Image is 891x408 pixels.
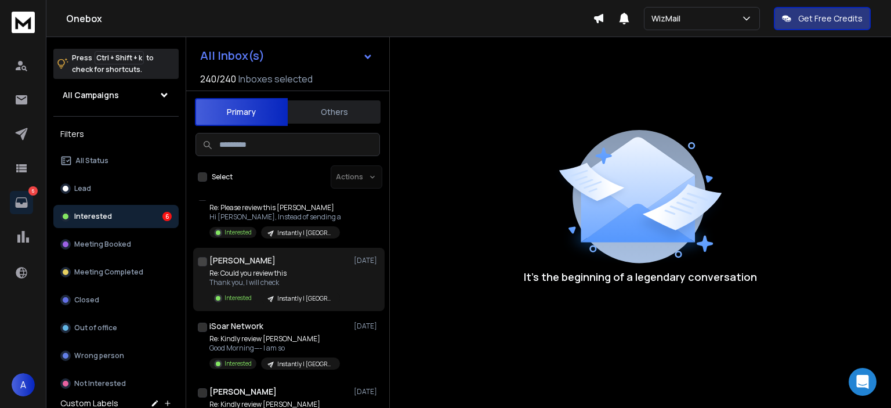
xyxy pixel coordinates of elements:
button: Lead [53,177,179,200]
p: [DATE] [354,387,380,396]
button: All Inbox(s) [191,44,382,67]
button: Others [288,99,381,125]
label: Select [212,172,233,182]
button: Meeting Completed [53,261,179,284]
p: Meeting Completed [74,268,143,277]
button: Meeting Booked [53,233,179,256]
p: Wrong person [74,351,124,360]
p: Lead [74,184,91,193]
h1: All Campaigns [63,89,119,101]
button: Wrong person [53,344,179,367]
p: Instantly | [GEOGRAPHIC_DATA] | [GEOGRAPHIC_DATA] [277,360,333,369]
h1: [PERSON_NAME] [209,386,277,398]
span: 240 / 240 [200,72,236,86]
button: Interested6 [53,205,179,228]
button: All Status [53,149,179,172]
span: Ctrl + Shift + k [95,51,144,64]
button: All Campaigns [53,84,179,107]
p: Interested [74,212,112,221]
button: Primary [195,98,288,126]
button: Not Interested [53,372,179,395]
button: A [12,373,35,396]
div: Open Intercom Messenger [849,368,876,396]
h1: All Inbox(s) [200,50,265,62]
p: Thank you, I will check [209,278,340,287]
p: Not Interested [74,379,126,388]
h3: Filters [53,126,179,142]
button: Out of office [53,316,179,340]
h1: Onebox [66,12,593,26]
p: All Status [75,156,108,165]
p: Closed [74,295,99,305]
h1: iSoar Network [209,320,263,332]
p: WizMail [651,13,685,24]
p: Re: Could you review this [209,269,340,278]
p: Hi [PERSON_NAME], Instead of sending a [209,212,341,222]
p: Re: Please review this [PERSON_NAME] [209,203,341,212]
h1: [PERSON_NAME] [209,255,276,266]
p: Instantly | [GEOGRAPHIC_DATA] [277,229,333,237]
p: [DATE] [354,322,380,331]
p: Instantly | [GEOGRAPHIC_DATA] | GWS [277,294,333,303]
p: Re: Kindly review [PERSON_NAME] [209,334,340,344]
p: Interested [224,228,252,237]
p: Good Morning—- I am so [209,344,340,353]
p: Interested [224,359,252,368]
p: 6 [28,186,38,196]
h3: Inboxes selected [238,72,313,86]
p: Press to check for shortcuts. [72,52,154,75]
p: Meeting Booked [74,240,131,249]
a: 6 [10,191,33,214]
p: Get Free Credits [798,13,863,24]
button: Closed [53,288,179,312]
p: It’s the beginning of a legendary conversation [524,269,757,285]
div: 6 [162,212,172,221]
img: logo [12,12,35,33]
p: Interested [224,294,252,302]
button: Get Free Credits [774,7,871,30]
p: Out of office [74,323,117,333]
p: [DATE] [354,256,380,265]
